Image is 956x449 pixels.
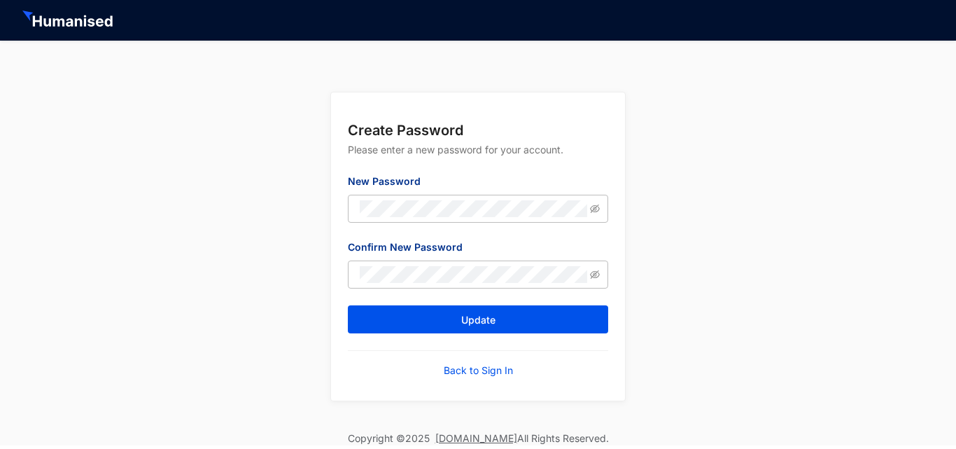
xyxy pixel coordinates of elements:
label: Confirm New Password [348,240,472,255]
a: [DOMAIN_NAME] [435,432,517,444]
p: Copyright © 2025 All Rights Reserved. [348,431,609,445]
p: Please enter a new password for your account. [348,140,608,174]
input: New Password [360,200,587,217]
a: Back to Sign In [444,364,513,378]
label: New Password [348,174,430,189]
img: HeaderHumanisedNameIcon.51e74e20af0cdc04d39a069d6394d6d9.svg [22,11,115,30]
button: Update [348,305,608,333]
span: eye-invisible [590,270,600,279]
input: Confirm New Password [360,266,587,283]
span: Update [461,313,495,327]
p: Create Password [348,120,608,140]
span: eye-invisible [590,204,600,214]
